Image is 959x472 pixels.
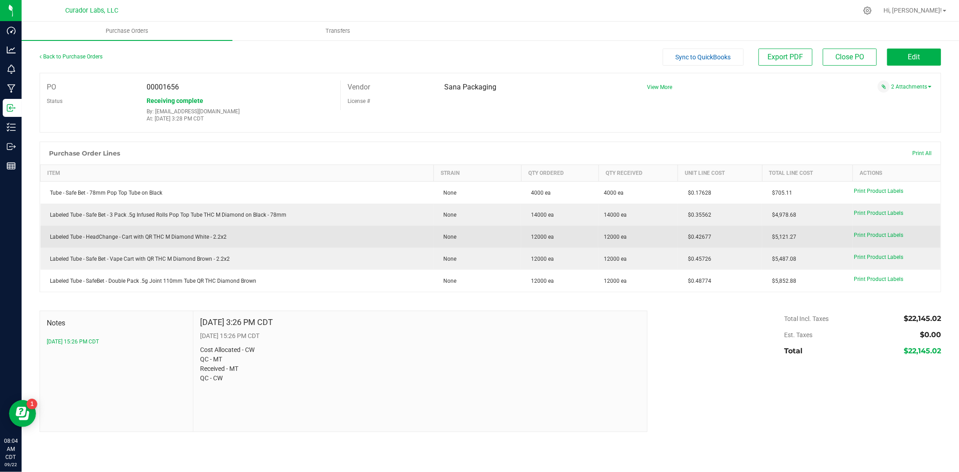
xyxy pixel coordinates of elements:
[784,347,803,355] span: Total
[676,53,731,61] span: Sync to QuickBooks
[767,234,796,240] span: $5,121.27
[4,437,18,461] p: 08:04 AM CDT
[232,22,443,40] a: Transfers
[887,49,941,66] button: Edit
[7,142,16,151] inline-svg: Outbound
[313,27,362,35] span: Transfers
[521,165,598,182] th: Qty Ordered
[46,189,428,197] div: Tube - Safe Bet - 78mm Pop Top Tube on Black
[683,278,711,284] span: $0.48774
[920,330,941,339] span: $0.00
[908,53,920,61] span: Edit
[439,278,456,284] span: None
[7,45,16,54] inline-svg: Analytics
[40,165,434,182] th: Item
[200,345,640,383] p: Cost Allocated - CW QC - MT Received - MT QC - CW
[444,83,496,91] span: Sana Packaging
[678,165,762,182] th: Unit Line Cost
[147,97,204,104] span: Receiving complete
[200,318,273,327] h4: [DATE] 3:26 PM CDT
[683,234,711,240] span: $0.42677
[4,461,18,468] p: 09/22
[683,256,711,262] span: $0.45726
[49,150,120,157] h1: Purchase Order Lines
[46,233,428,241] div: Labeled Tube - HeadChange - Cart with QR THC M Diamond White - 2.2x2
[7,103,16,112] inline-svg: Inbound
[65,7,118,14] span: Curador Labs, LLC
[147,116,334,122] p: At: [DATE] 3:28 PM CDT
[854,254,904,260] span: Print Product Labels
[598,165,678,182] th: Qty Received
[862,6,873,15] div: Manage settings
[758,49,812,66] button: Export PDF
[762,165,852,182] th: Total Line Cost
[853,165,941,182] th: Actions
[433,165,521,182] th: Strain
[147,108,334,115] p: By: [EMAIL_ADDRESS][DOMAIN_NAME]
[768,53,803,61] span: Export PDF
[7,26,16,35] inline-svg: Dashboard
[784,315,829,322] span: Total Incl. Taxes
[40,53,103,60] a: Back to Purchase Orders
[604,189,624,197] span: 4000 ea
[854,188,904,194] span: Print Product Labels
[904,314,941,323] span: $22,145.02
[912,150,932,156] span: Print All
[27,399,37,410] iframe: Resource center unread badge
[526,190,551,196] span: 4000 ea
[439,190,456,196] span: None
[7,161,16,170] inline-svg: Reports
[767,190,792,196] span: $705.11
[767,256,796,262] span: $5,487.08
[878,80,890,93] span: Attach a document
[854,210,904,216] span: Print Product Labels
[7,84,16,93] inline-svg: Manufacturing
[47,338,99,346] button: [DATE] 15:26 PM CDT
[439,234,456,240] span: None
[767,212,796,218] span: $4,978.68
[47,318,186,329] span: Notes
[854,276,904,282] span: Print Product Labels
[663,49,744,66] button: Sync to QuickBooks
[7,123,16,132] inline-svg: Inventory
[784,331,812,338] span: Est. Taxes
[604,277,627,285] span: 12000 ea
[526,234,554,240] span: 12000 ea
[823,49,877,66] button: Close PO
[647,84,672,90] a: View More
[854,232,904,238] span: Print Product Labels
[767,278,796,284] span: $5,852.88
[46,211,428,219] div: Labeled Tube - Safe Bet - 3 Pack .5g Infused Rolls Pop Top Tube THC M Diamond on Black - 78mm
[439,212,456,218] span: None
[904,347,941,355] span: $22,145.02
[147,83,179,91] span: 00001656
[46,277,428,285] div: Labeled Tube - SafeBet - Double Pack .5g Joint 110mm Tube QR THC Diamond Brown
[835,53,864,61] span: Close PO
[9,400,36,427] iframe: Resource center
[683,190,711,196] span: $0.17628
[526,278,554,284] span: 12000 ea
[604,211,627,219] span: 14000 ea
[348,80,370,94] label: Vendor
[604,255,627,263] span: 12000 ea
[7,65,16,74] inline-svg: Monitoring
[46,255,428,263] div: Labeled Tube - Safe Bet - Vape Cart with QR THC M Diamond Brown - 2.2x2
[604,233,627,241] span: 12000 ea
[439,256,456,262] span: None
[891,84,932,90] a: 2 Attachments
[526,256,554,262] span: 12000 ea
[47,80,56,94] label: PO
[348,94,370,108] label: License #
[526,212,554,218] span: 14000 ea
[22,22,232,40] a: Purchase Orders
[200,331,640,341] p: [DATE] 15:26 PM CDT
[883,7,942,14] span: Hi, [PERSON_NAME]!
[94,27,161,35] span: Purchase Orders
[683,212,711,218] span: $0.35562
[47,94,62,108] label: Status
